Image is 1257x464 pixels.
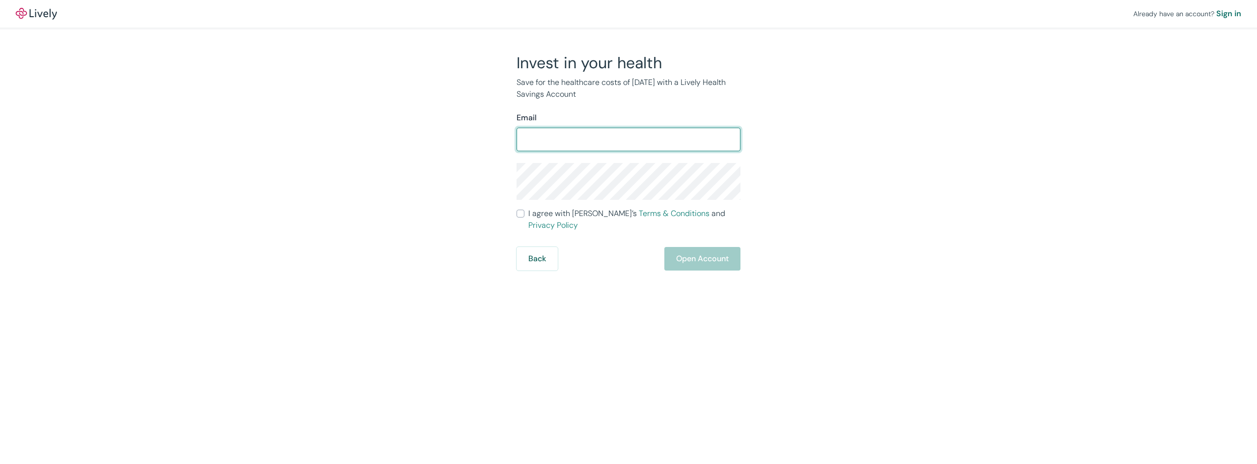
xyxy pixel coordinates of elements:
p: Save for the healthcare costs of [DATE] with a Lively Health Savings Account [517,77,740,100]
label: Email [517,112,537,124]
a: Sign in [1216,8,1241,20]
div: Already have an account? [1133,8,1241,20]
a: Privacy Policy [528,220,578,230]
a: Terms & Conditions [639,208,710,218]
h2: Invest in your health [517,53,740,73]
a: LivelyLively [16,8,57,20]
img: Lively [16,8,57,20]
button: Back [517,247,558,271]
span: I agree with [PERSON_NAME]’s and [528,208,740,231]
